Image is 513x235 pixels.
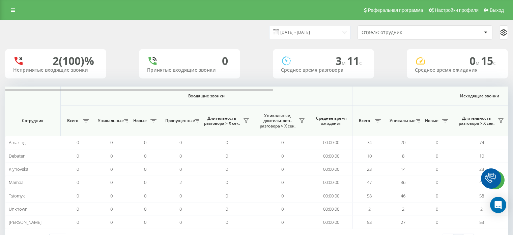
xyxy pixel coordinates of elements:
span: 70 [401,139,405,145]
div: Непринятые входящие звонки [13,67,98,73]
span: 11 [347,53,362,68]
span: Всего [64,118,81,123]
span: c [493,59,496,67]
span: 0 [436,179,438,185]
span: 47 [367,179,372,185]
span: 0 [226,193,228,199]
span: 53 [367,219,372,225]
span: 0 [110,219,113,225]
span: Klynovska [9,166,28,172]
div: Open Intercom Messenger [490,197,506,213]
div: Отдел/Сотрудник [362,30,442,36]
span: 0 [281,153,284,159]
span: м [476,59,481,67]
td: 00:00:00 [310,216,352,229]
span: Всего [356,118,373,123]
span: 47 [479,179,484,185]
span: 0 [110,153,113,159]
span: 0 [110,139,113,145]
span: Unknown [9,206,28,212]
span: 14 [401,166,405,172]
span: 0 [436,193,438,199]
div: 0 [222,54,228,67]
span: 8 [402,153,404,159]
span: 0 [110,206,113,212]
span: 2 [179,179,182,185]
span: 0 [281,139,284,145]
span: Уникальные [98,118,122,123]
span: 2 [480,206,483,212]
span: 10 [367,153,372,159]
span: Пропущенные [165,118,193,123]
span: 0 [77,206,79,212]
div: 2 (100)% [53,54,94,67]
div: Среднее время ожидания [415,67,500,73]
span: 0 [281,166,284,172]
span: 2 [402,206,404,212]
span: 53 [479,219,484,225]
td: 00:00:00 [310,163,352,176]
span: 0 [144,139,146,145]
span: Уникальные [390,118,414,123]
span: Среднее время ожидания [315,116,347,126]
span: 0 [179,206,182,212]
span: 23 [479,166,484,172]
span: 0 [179,219,182,225]
span: 0 [281,179,284,185]
span: 0 [179,153,182,159]
span: 0 [436,206,438,212]
span: 0 [226,153,228,159]
td: 00:00:00 [310,149,352,162]
span: 0 [144,193,146,199]
span: 74 [479,139,484,145]
span: Выход [490,7,504,13]
span: Длительность разговора > Х сек. [202,116,241,126]
span: 0 [77,179,79,185]
span: Новые [423,118,440,123]
span: 0 [110,193,113,199]
span: 0 [281,219,284,225]
td: 00:00:00 [310,176,352,189]
span: 0 [226,179,228,185]
td: 00:00:00 [310,189,352,202]
span: 74 [367,139,372,145]
span: Сотрудник [11,118,55,123]
div: Принятые входящие звонки [147,67,232,73]
span: 0 [436,166,438,172]
span: Реферальная программа [368,7,423,13]
span: Debater [9,153,25,159]
span: 3 [336,53,347,68]
span: 0 [144,179,146,185]
span: 36 [401,179,405,185]
span: 0 [226,139,228,145]
span: Входящие звонки [78,93,335,99]
span: 0 [144,219,146,225]
span: м [342,59,347,67]
span: 0 [77,139,79,145]
span: Настройки профиля [435,7,479,13]
span: 0 [77,153,79,159]
span: Новые [132,118,148,123]
span: 23 [367,166,372,172]
span: 0 [144,166,146,172]
span: Длительность разговора > Х сек. [457,116,496,126]
span: 0 [226,219,228,225]
span: 58 [367,193,372,199]
span: 0 [179,139,182,145]
span: 0 [77,166,79,172]
span: 10 [479,153,484,159]
span: 0 [77,219,79,225]
span: [PERSON_NAME] [9,219,41,225]
span: 0 [179,166,182,172]
div: Среднее время разговора [281,67,366,73]
span: 2 [368,206,371,212]
span: Уникальные, длительность разговора > Х сек. [258,113,297,129]
span: 0 [110,179,113,185]
span: Tsiomyk [9,193,25,199]
span: 0 [281,206,284,212]
span: 0 [436,219,438,225]
span: 15 [481,53,496,68]
span: 0 [77,193,79,199]
span: 46 [401,193,405,199]
span: 0 [179,193,182,199]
